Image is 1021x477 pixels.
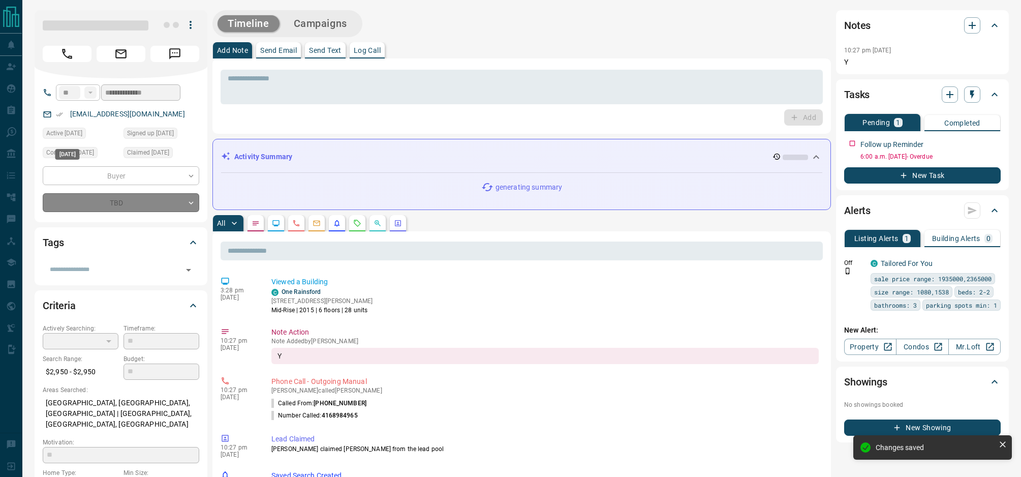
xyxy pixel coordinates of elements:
[271,338,819,345] p: Note Added by [PERSON_NAME]
[862,119,890,126] p: Pending
[353,219,361,227] svg: Requests
[844,167,1001,184] button: New Task
[896,339,948,355] a: Condos
[354,47,381,54] p: Log Call
[292,219,300,227] svg: Calls
[123,354,199,364] p: Budget:
[876,443,995,452] div: Changes saved
[374,219,382,227] svg: Opportunities
[881,259,933,267] a: Tailored For You
[43,46,91,62] span: Call
[844,202,871,219] h2: Alerts
[43,354,118,364] p: Search Range:
[271,289,279,296] div: condos.ca
[271,327,819,338] p: Note Action
[844,339,896,355] a: Property
[844,47,891,54] p: 10:27 pm [DATE]
[260,47,297,54] p: Send Email
[272,219,280,227] svg: Lead Browsing Activity
[218,15,280,32] button: Timeline
[123,147,199,161] div: Sat Aug 09 2025
[43,230,199,255] div: Tags
[871,260,878,267] div: condos.ca
[844,82,1001,107] div: Tasks
[986,235,991,242] p: 0
[926,300,997,310] span: parking spots min: 1
[221,337,256,344] p: 10:27 pm
[181,263,196,277] button: Open
[221,147,822,166] div: Activity Summary
[46,147,94,158] span: Contacted [DATE]
[309,47,342,54] p: Send Text
[284,15,357,32] button: Campaigns
[221,344,256,351] p: [DATE]
[844,420,1001,436] button: New Showing
[55,149,80,160] div: [DATE]
[271,296,373,306] p: [STREET_ADDRESS][PERSON_NAME]
[221,287,256,294] p: 3:28 pm
[844,370,1001,394] div: Showings
[844,267,851,275] svg: Push Notification Only
[217,220,225,227] p: All
[221,294,256,301] p: [DATE]
[43,193,199,212] div: TBD
[271,399,366,408] p: Called From:
[150,46,199,62] span: Message
[43,128,118,142] div: Sun Aug 10 2025
[394,219,402,227] svg: Agent Actions
[314,400,366,407] span: [PHONE_NUMBER]
[282,288,321,295] a: One Rainsford
[271,306,373,315] p: Mid-Rise | 2015 | 6 floors | 28 units
[221,386,256,394] p: 10:27 pm
[271,387,819,394] p: [PERSON_NAME] called [PERSON_NAME]
[43,293,199,318] div: Criteria
[43,234,64,251] h2: Tags
[874,287,949,297] span: size range: 1080,1538
[43,364,118,380] p: $2,950 - $2,950
[271,277,819,287] p: Viewed a Building
[844,400,1001,409] p: No showings booked
[496,182,562,193] p: generating summary
[43,395,199,433] p: [GEOGRAPHIC_DATA], [GEOGRAPHIC_DATA], [GEOGRAPHIC_DATA] | [GEOGRAPHIC_DATA], [GEOGRAPHIC_DATA], [...
[271,444,819,454] p: [PERSON_NAME] claimed [PERSON_NAME] from the lead pool
[43,147,118,161] div: Sat Aug 09 2025
[221,394,256,401] p: [DATE]
[221,451,256,458] p: [DATE]
[217,47,248,54] p: Add Note
[844,258,864,267] p: Off
[234,152,292,162] p: Activity Summary
[43,438,199,447] p: Motivation:
[56,111,63,118] svg: Email Verified
[70,110,185,118] a: [EMAIL_ADDRESS][DOMAIN_NAME]
[43,324,118,333] p: Actively Searching:
[958,287,990,297] span: beds: 2-2
[43,166,199,185] div: Buyer
[43,385,199,395] p: Areas Searched:
[896,119,900,126] p: 1
[123,324,199,333] p: Timeframe:
[313,219,321,227] svg: Emails
[252,219,260,227] svg: Notes
[932,235,980,242] p: Building Alerts
[271,376,819,387] p: Phone Call - Outgoing Manual
[271,434,819,444] p: Lead Claimed
[874,274,992,284] span: sale price range: 1935000,2365000
[46,128,82,138] span: Active [DATE]
[948,339,1001,355] a: Mr.Loft
[43,297,76,314] h2: Criteria
[860,139,923,150] p: Follow up Reminder
[97,46,145,62] span: Email
[844,198,1001,223] div: Alerts
[221,444,256,451] p: 10:27 pm
[860,152,1001,161] p: 6:00 a.m. [DATE] - Overdue
[874,300,917,310] span: bathrooms: 3
[844,374,887,390] h2: Showings
[844,17,871,34] h2: Notes
[322,412,358,419] span: 4168984965
[333,219,341,227] svg: Listing Alerts
[905,235,909,242] p: 1
[127,128,174,138] span: Signed up [DATE]
[844,325,1001,336] p: New Alert:
[271,348,819,364] div: Y
[944,120,980,127] p: Completed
